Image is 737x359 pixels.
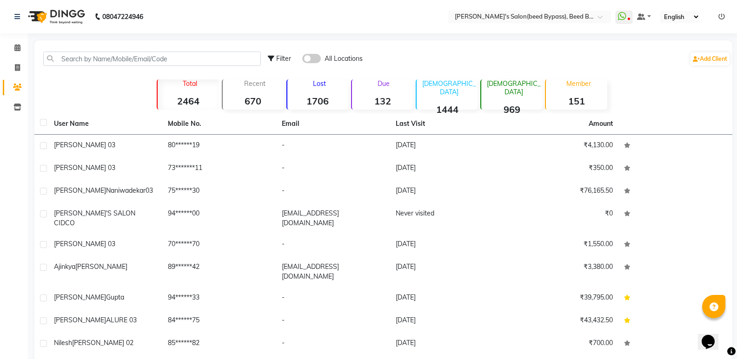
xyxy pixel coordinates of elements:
span: [PERSON_NAME] [54,316,106,324]
strong: 969 [481,104,542,115]
td: - [276,135,390,157]
span: [PERSON_NAME] 03 [54,240,115,248]
p: Due [354,79,413,88]
span: Ajinkya [54,262,75,271]
td: - [276,234,390,256]
span: [PERSON_NAME] 02 [72,339,133,347]
p: [DEMOGRAPHIC_DATA] [485,79,542,96]
td: ₹350.00 [505,157,618,180]
span: ALURE 03 [106,316,137,324]
td: [DATE] [390,234,504,256]
strong: 2464 [158,95,219,107]
td: [EMAIL_ADDRESS][DOMAIN_NAME] [276,203,390,234]
td: [DATE] [390,287,504,310]
th: Amount [583,113,618,134]
img: logo [24,4,87,30]
span: Nilesh [54,339,72,347]
span: [PERSON_NAME] [54,186,106,195]
iframe: chat widget [698,322,728,350]
p: Member [550,79,607,88]
td: - [276,310,390,333]
p: Lost [291,79,348,88]
td: - [276,157,390,180]
span: [PERSON_NAME] 03 [54,141,115,149]
th: User Name [48,113,162,135]
td: [DATE] [390,333,504,355]
strong: 1706 [287,95,348,107]
td: Never visited [390,203,504,234]
td: ₹3,380.00 [505,256,618,287]
span: [PERSON_NAME] [54,293,106,301]
td: [EMAIL_ADDRESS][DOMAIN_NAME] [276,256,390,287]
td: [DATE] [390,310,504,333]
span: gupta [106,293,124,301]
td: [DATE] [390,256,504,287]
td: ₹39,795.00 [505,287,618,310]
td: ₹4,130.00 [505,135,618,157]
strong: 1444 [417,104,478,115]
p: Recent [226,79,284,88]
td: - [276,180,390,203]
span: Filter [276,54,291,63]
td: ₹76,165.50 [505,180,618,203]
span: All Locations [325,54,363,64]
span: [PERSON_NAME]'S SALON CIDCO [54,209,135,227]
td: [DATE] [390,180,504,203]
span: [PERSON_NAME] [75,262,127,271]
strong: 670 [223,95,284,107]
strong: 151 [546,95,607,107]
b: 08047224946 [102,4,143,30]
input: Search by Name/Mobile/Email/Code [43,52,261,66]
td: - [276,333,390,355]
p: [DEMOGRAPHIC_DATA] [420,79,478,96]
th: Last Visit [390,113,504,135]
td: [DATE] [390,135,504,157]
strong: 132 [352,95,413,107]
th: Mobile No. [162,113,276,135]
a: Add Client [691,52,730,65]
td: - [276,287,390,310]
td: ₹700.00 [505,333,618,355]
th: Email [276,113,390,135]
td: ₹43,432.50 [505,310,618,333]
td: ₹1,550.00 [505,234,618,256]
span: [PERSON_NAME] 03 [54,163,115,172]
span: naniwadekar03 [106,186,153,195]
p: Total [161,79,219,88]
td: ₹0 [505,203,618,234]
td: [DATE] [390,157,504,180]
